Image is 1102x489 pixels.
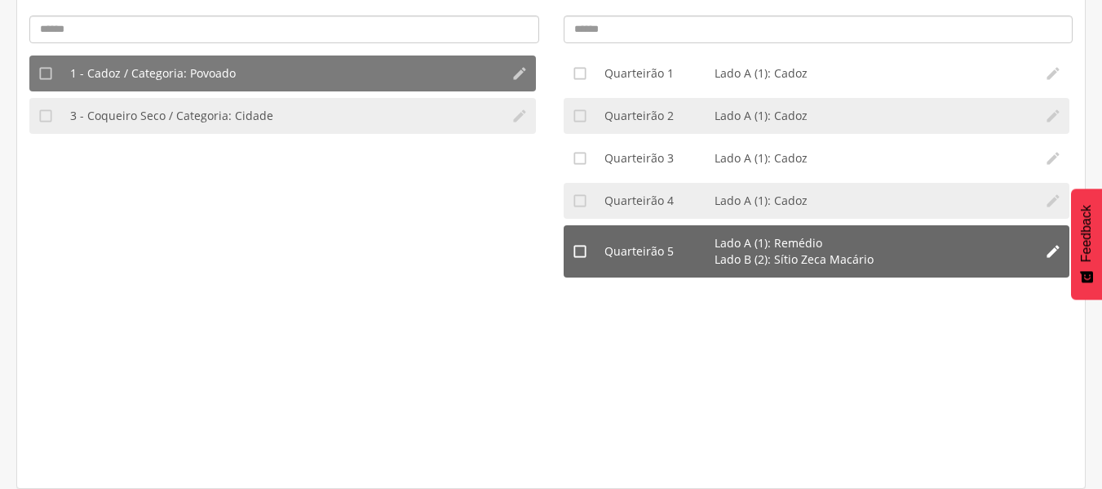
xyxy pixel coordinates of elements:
[1045,193,1061,209] i: Editar
[715,193,1029,209] li: Lado A (1): Cadoz
[604,193,715,209] div: Quarteirão 4
[70,65,236,82] span: 1 - Cadoz / Categoria: Povoado
[38,65,54,82] i: 
[715,235,1029,251] li: Lado A (1): Remédio
[572,150,588,167] i: Marcar / Desmarcar
[572,243,588,260] i: Marcar / Desmarcar
[572,65,588,82] i: Marcar / Desmarcar
[1045,150,1061,167] i: Editar
[572,108,588,124] i: Marcar / Desmarcar
[511,108,528,124] i: 
[572,193,588,209] i: Marcar / Desmarcar
[604,150,715,167] div: Quarteirão 3
[715,251,1029,268] li: Lado B (2): Sítio Zeca Macário
[715,150,1029,167] li: Lado A (1): Cadoz
[1071,189,1102,300] button: Feedback - Mostrar pesquisa
[604,243,715,260] div: Quarteirão 5
[604,108,715,124] div: Quarteirão 2
[38,108,54,124] i: 
[715,65,1029,82] li: Lado A (1): Cadoz
[511,65,528,82] i: 
[70,108,273,124] span: 3 - Coqueiro Seco / Categoria: Cidade
[1079,205,1094,262] span: Feedback
[1045,65,1061,82] i: Editar
[1045,243,1061,260] i: Editar
[1045,108,1061,124] i: Editar
[604,65,715,82] div: Quarteirão 1
[715,108,1029,124] li: Lado A (1): Cadoz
